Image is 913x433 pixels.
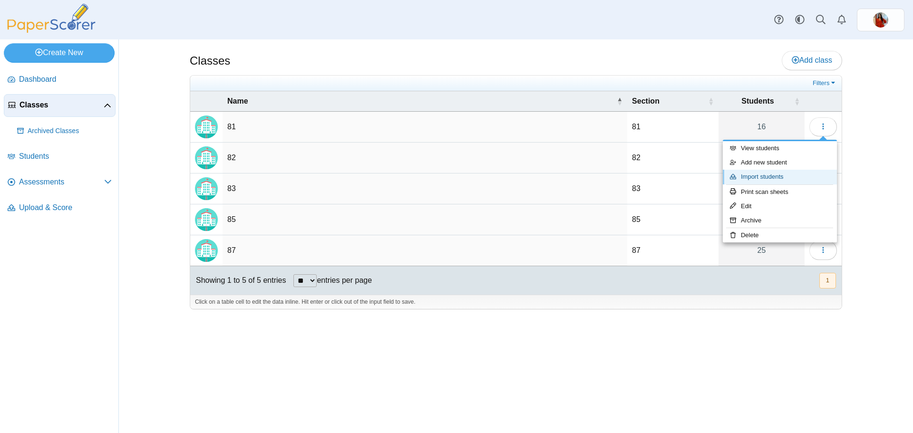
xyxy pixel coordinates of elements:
[627,204,719,235] td: 85
[627,143,719,173] td: 82
[782,51,842,70] a: Add class
[627,112,719,143] td: 81
[317,276,372,284] label: entries per page
[818,273,836,289] nav: pagination
[719,143,805,173] a: 26
[195,177,218,200] img: Locally created class
[617,96,622,106] span: Name : Activate to invert sorting
[195,239,218,262] img: Locally created class
[195,115,218,138] img: Locally created class
[223,143,627,173] td: 82
[857,9,904,31] a: ps.OGhBHyNPaRsHmf03
[708,96,714,106] span: Section : Activate to sort
[190,53,230,69] h1: Classes
[794,96,800,106] span: Students : Activate to sort
[4,94,116,117] a: Classes
[831,10,852,30] a: Alerts
[810,78,839,88] a: Filters
[4,26,99,34] a: PaperScorer
[19,151,112,162] span: Students
[723,96,792,106] span: Students
[819,273,836,289] button: 1
[195,208,218,231] img: Locally created class
[719,173,805,204] a: 26
[627,235,719,266] td: 87
[19,202,112,213] span: Upload & Score
[4,171,116,194] a: Assessments
[4,197,116,220] a: Upload & Score
[723,185,837,199] a: Print scan sheets
[223,204,627,235] td: 85
[195,146,218,169] img: Locally created class
[723,170,837,184] a: Import students
[223,235,627,266] td: 87
[190,295,842,309] div: Click on a table cell to edit the data inline. Hit enter or click out of the input field to save.
[223,112,627,143] td: 81
[627,173,719,204] td: 83
[723,213,837,228] a: Archive
[719,235,805,266] a: 25
[723,155,837,170] a: Add new student
[873,12,888,28] span: Melanie Castillo
[723,141,837,155] a: View students
[190,266,286,295] div: Showing 1 to 5 of 5 entries
[4,145,116,168] a: Students
[13,120,116,143] a: Archived Classes
[719,112,805,142] a: 16
[792,56,832,64] span: Add class
[723,228,837,242] a: Delete
[227,96,615,106] span: Name
[719,204,805,235] a: 21
[4,4,99,33] img: PaperScorer
[4,43,115,62] a: Create New
[19,100,104,110] span: Classes
[4,68,116,91] a: Dashboard
[873,12,888,28] img: ps.OGhBHyNPaRsHmf03
[723,199,837,213] a: Edit
[19,177,104,187] span: Assessments
[223,173,627,204] td: 83
[632,96,706,106] span: Section
[19,74,112,85] span: Dashboard
[28,126,112,136] span: Archived Classes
